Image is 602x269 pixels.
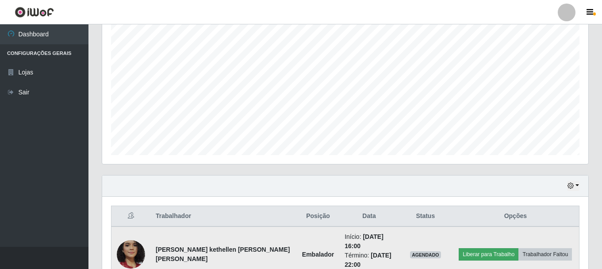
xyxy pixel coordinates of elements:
[156,246,290,262] strong: [PERSON_NAME] kethellen [PERSON_NAME] [PERSON_NAME]
[345,232,394,251] li: Início:
[150,206,297,227] th: Trabalhador
[302,251,334,258] strong: Embalador
[339,206,399,227] th: Data
[15,7,54,18] img: CoreUI Logo
[518,248,572,261] button: Trabalhador Faltou
[459,248,518,261] button: Liberar para Trabalho
[297,206,339,227] th: Posição
[345,233,383,250] time: [DATE] 16:00
[410,251,441,258] span: AGENDADO
[452,206,579,227] th: Opções
[399,206,452,227] th: Status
